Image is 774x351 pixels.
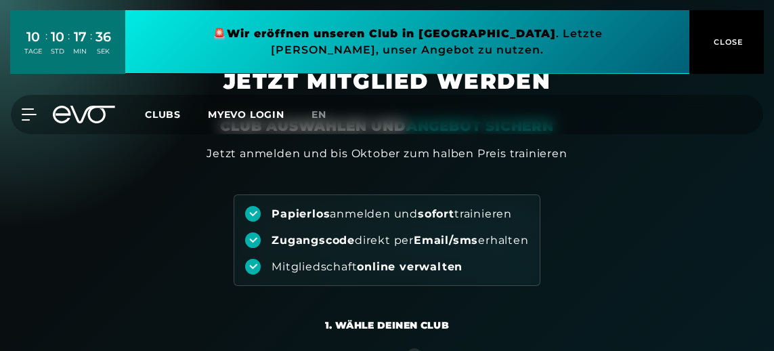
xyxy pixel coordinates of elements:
[51,47,64,56] div: STD
[710,36,744,48] span: CLOSE
[272,233,528,248] div: direkt per erhalten
[272,207,330,220] strong: Papierlos
[73,27,87,47] div: 17
[45,28,47,64] div: :
[207,146,567,162] div: Jetzt anmelden und bis Oktober zum halben Preis trainieren
[24,27,42,47] div: 10
[325,318,449,332] div: 1. Wähle deinen Club
[51,27,64,47] div: 10
[414,234,478,247] strong: Email/sms
[90,28,92,64] div: :
[73,47,87,56] div: MIN
[208,108,284,121] a: MYEVO LOGIN
[311,108,326,121] span: en
[145,108,208,121] a: Clubs
[272,234,355,247] strong: Zugangscode
[418,207,454,220] strong: sofort
[357,260,463,273] strong: online verwalten
[95,47,111,56] div: SEK
[272,207,512,222] div: anmelden und trainieren
[95,27,111,47] div: 36
[311,107,343,123] a: en
[272,260,463,274] div: Mitgliedschaft
[145,108,181,121] span: Clubs
[68,28,70,64] div: :
[24,47,42,56] div: TAGE
[689,10,764,74] button: CLOSE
